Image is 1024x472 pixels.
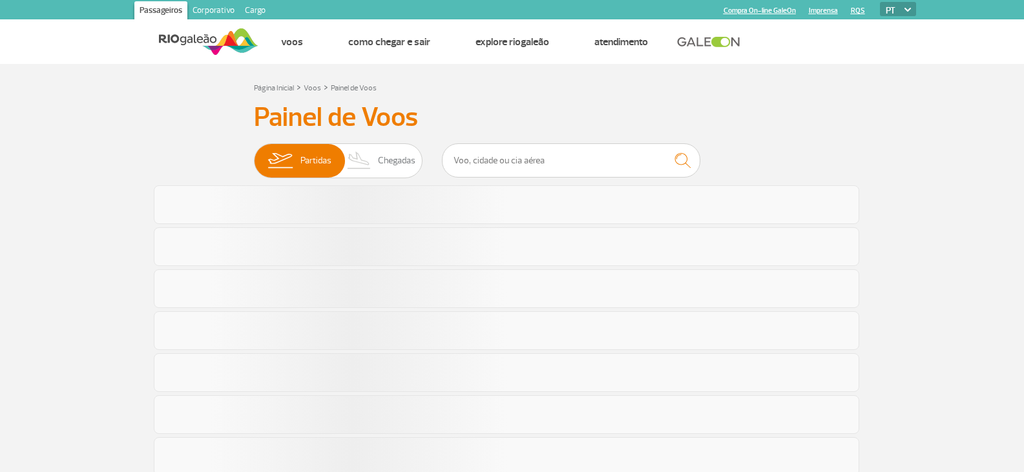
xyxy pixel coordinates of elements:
[809,6,838,15] a: Imprensa
[724,6,796,15] a: Compra On-line GaleOn
[254,101,771,134] h3: Painel de Voos
[378,144,415,178] span: Chegadas
[348,36,430,48] a: Como chegar e sair
[300,144,331,178] span: Partidas
[851,6,865,15] a: RQS
[340,144,379,178] img: slider-desembarque
[331,83,377,93] a: Painel de Voos
[187,1,240,22] a: Corporativo
[297,79,301,94] a: >
[134,1,187,22] a: Passageiros
[442,143,700,178] input: Voo, cidade ou cia aérea
[260,144,300,178] img: slider-embarque
[324,79,328,94] a: >
[281,36,303,48] a: Voos
[254,83,294,93] a: Página Inicial
[594,36,648,48] a: Atendimento
[304,83,321,93] a: Voos
[240,1,271,22] a: Cargo
[475,36,549,48] a: Explore RIOgaleão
